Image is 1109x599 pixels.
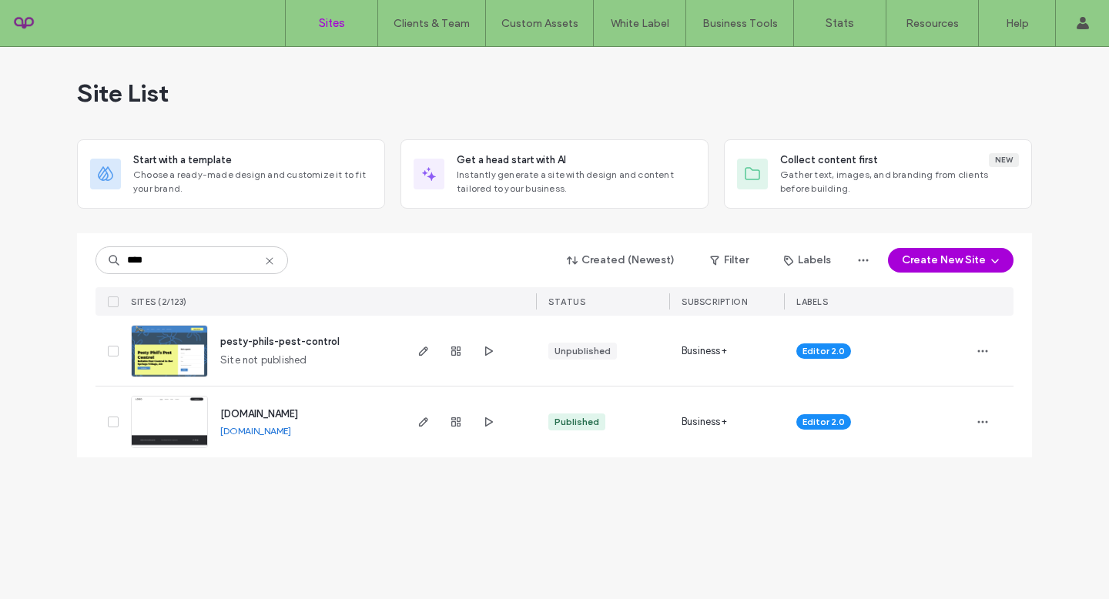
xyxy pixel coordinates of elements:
a: pesty-phils-pest-control [220,336,340,347]
span: Help [35,11,67,25]
span: Editor 2.0 [802,344,845,358]
div: Get a head start with AIInstantly generate a site with design and content tailored to your business. [400,139,709,209]
span: Collect content first [780,152,878,168]
label: Resources [906,17,959,30]
span: Get a head start with AI [457,152,566,168]
div: Start with a templateChoose a ready-made design and customize it to fit your brand. [77,139,385,209]
span: Editor 2.0 [802,415,845,429]
button: Filter [695,248,764,273]
label: Custom Assets [501,17,578,30]
button: Labels [770,248,845,273]
div: New [989,153,1019,167]
span: SUBSCRIPTION [682,296,747,307]
span: Business+ [682,414,727,430]
button: Create New Site [888,248,1014,273]
div: Published [554,415,599,429]
label: Business Tools [702,17,778,30]
span: Site List [77,78,169,109]
span: Gather text, images, and branding from clients before building. [780,168,1019,196]
span: Instantly generate a site with design and content tailored to your business. [457,168,695,196]
div: Unpublished [554,344,611,358]
label: Stats [826,16,854,30]
span: SITES (2/123) [131,296,187,307]
span: LABELS [796,296,828,307]
span: Site not published [220,353,307,368]
span: Start with a template [133,152,232,168]
label: White Label [611,17,669,30]
div: Collect content firstNewGather text, images, and branding from clients before building. [724,139,1032,209]
span: Business+ [682,343,727,359]
span: STATUS [548,296,585,307]
button: Created (Newest) [554,248,689,273]
label: Sites [319,16,345,30]
span: Choose a ready-made design and customize it to fit your brand. [133,168,372,196]
a: [DOMAIN_NAME] [220,425,291,437]
label: Help [1006,17,1029,30]
a: [DOMAIN_NAME] [220,408,298,420]
label: Clients & Team [394,17,470,30]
